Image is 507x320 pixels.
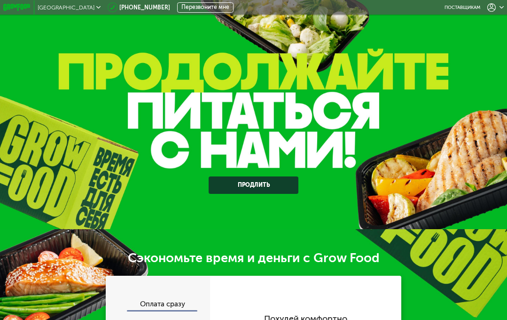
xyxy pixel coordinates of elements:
span: [GEOGRAPHIC_DATA] [38,4,94,11]
a: Продлить [209,176,299,194]
div: Оплата сразу [106,300,210,310]
button: Перезвоните мне [177,2,234,13]
a: [PHONE_NUMBER] [119,4,170,11]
